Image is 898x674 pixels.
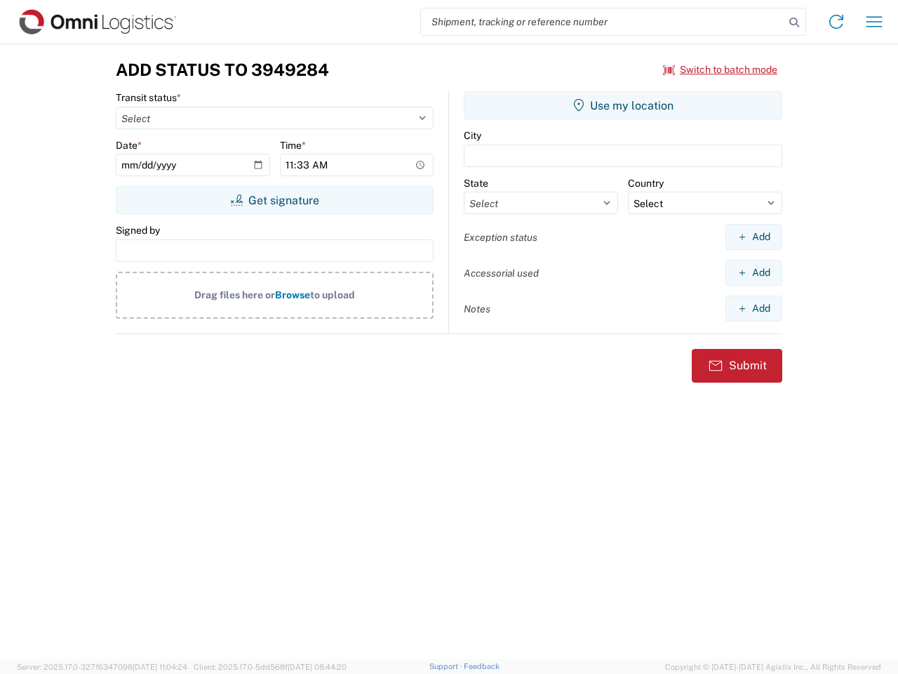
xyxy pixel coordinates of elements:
[116,91,181,104] label: Transit status
[692,349,782,383] button: Submit
[288,663,347,671] span: [DATE] 08:44:20
[116,186,434,214] button: Get signature
[194,663,347,671] span: Client: 2025.17.0-5dd568f
[464,267,539,279] label: Accessorial used
[194,289,275,300] span: Drag files here or
[310,289,355,300] span: to upload
[665,661,881,673] span: Copyright © [DATE]-[DATE] Agistix Inc., All Rights Reserved
[464,303,490,315] label: Notes
[464,662,500,670] a: Feedback
[429,662,464,670] a: Support
[464,231,537,244] label: Exception status
[725,224,782,250] button: Add
[275,289,310,300] span: Browse
[116,60,329,80] h3: Add Status to 3949284
[663,58,777,81] button: Switch to batch mode
[464,91,782,119] button: Use my location
[628,177,664,190] label: Country
[133,663,187,671] span: [DATE] 11:04:24
[17,663,187,671] span: Server: 2025.17.0-327f6347098
[725,296,782,322] button: Add
[464,129,481,142] label: City
[725,260,782,286] button: Add
[116,224,160,237] label: Signed by
[421,8,784,35] input: Shipment, tracking or reference number
[280,139,306,152] label: Time
[464,177,488,190] label: State
[116,139,142,152] label: Date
